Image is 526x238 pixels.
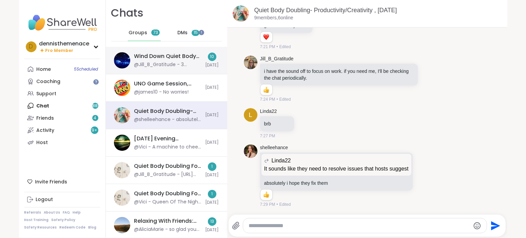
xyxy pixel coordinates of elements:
div: Activity [37,127,55,134]
iframe: Spotlight [199,30,204,35]
div: Wind Down Quiet Body Doubling - [DATE] [134,53,201,60]
div: @Vici - Queen Of The Night i am going to grab lunch [134,199,201,205]
a: Redeem Code [60,225,86,230]
span: Edited [279,96,291,102]
span: [DATE] [206,227,219,233]
div: @james10 - No worries! [134,89,189,96]
img: Tuesday Evening Hangout, Oct 07 [114,135,130,151]
p: brb [264,120,290,127]
a: Quiet Body Doubling- Productivity/Creativity , [DATE] [254,7,397,14]
span: Edited [279,44,291,50]
div: Logout [36,196,53,203]
a: Logout [24,194,100,206]
span: d [29,42,33,51]
img: https://sharewell-space-live.sfo3.digitaloceanspaces.com/user-generated/2564abe4-c444-4046-864b-7... [244,56,257,69]
button: Send [487,218,502,233]
h1: Chats [111,5,144,21]
a: Help [73,210,81,215]
div: Reaction list [260,84,272,95]
a: Activity9+ [24,124,100,136]
textarea: Type your message [249,222,470,229]
div: Coaching [37,78,61,85]
span: Linda22 [272,157,291,165]
div: @AliciaMarie - so glad you advocated for your daughter my first roommates was terrible and made c... [134,226,201,233]
span: 73 [153,30,158,36]
p: absolutely i hope they fix them [264,180,409,186]
span: 7:27 PM [260,133,275,139]
span: 7:24 PM [260,96,275,102]
div: @Jill_B_Gratitude - [URL][DOMAIN_NAME] [134,171,201,178]
span: 15 [194,30,198,36]
span: L [249,111,252,120]
span: Pro Member [45,48,74,54]
a: Safety Resources [24,225,57,230]
img: https://sharewell-space-live.sfo3.digitaloceanspaces.com/user-generated/1c3ebbcf-748c-4a80-8dee-f... [244,144,257,158]
span: 9 + [92,127,97,133]
span: [DATE] [206,172,219,178]
a: Host [24,136,100,148]
div: Quiet Body Doubling- Productivity/Creativity , [DATE] [134,107,201,115]
a: Blog [89,225,97,230]
img: Quiet Body Doubling- Productivity/Creativity , Oct 07 [114,107,130,123]
a: FAQ [63,210,70,215]
div: 1 [208,162,216,171]
img: UNO Game Session, Oct 07 [114,80,130,96]
a: Coaching [24,75,100,87]
span: • [276,96,278,102]
img: Quiet Body Doubling For Productivity - Tuesday, Oct 07 [114,190,130,206]
span: DMs [177,29,188,36]
div: Quiet Body Doubling For Productivity - [DATE] [134,162,201,170]
div: Quiet Body Doubling For Productivity - [DATE] [134,190,201,197]
span: [DATE] [206,140,219,145]
span: [DATE] [206,200,219,205]
a: Jill_B_Gratitude [260,56,294,62]
a: Referrals [24,210,41,215]
span: [DATE] [206,85,219,91]
a: Home5Scheduled [24,63,100,75]
span: 7:21 PM [260,44,275,50]
a: About Us [44,210,60,215]
img: Wind Down Quiet Body Doubling - Tuesday, Oct 07 [114,52,130,68]
span: Groups [129,29,147,36]
div: @shelleehance - absolutely i hope they fix them [134,116,201,123]
div: [DATE] Evening Hangout, [DATE] [134,135,201,142]
span: 5 Scheduled [74,66,98,72]
button: Reactions: love [262,35,270,40]
a: Support [24,87,100,100]
a: Friends4 [24,112,100,124]
div: 10 [208,53,216,61]
div: Host [37,139,48,146]
div: Reaction list [260,32,272,43]
span: • [276,44,278,50]
div: @Vici - A machine to cheer me up [134,144,201,151]
div: Reaction list [260,190,272,200]
img: Relaxing With Friends: Affirmation Nation Pt 2!, Oct 06 [114,217,130,233]
a: Safety Policy [52,218,76,222]
p: It sounds like they need to resolve issues that hosts suggest [264,165,409,173]
a: Linda22 [260,108,277,115]
a: Host Training [24,218,49,222]
div: Invite Friends [24,176,100,188]
img: ShareWell Nav Logo [24,11,100,35]
span: 4 [94,115,97,121]
button: Reactions: like [262,192,270,198]
img: Quiet Body Doubling For Productivity - Tuesday, Oct 07 [114,162,130,178]
button: Reactions: like [262,87,270,93]
span: 7:29 PM [260,201,275,207]
iframe: Spotlight [93,79,99,85]
div: Relaxing With Friends: Affirmation Nation Pt 2!, [DATE] [134,217,201,225]
div: Friends [37,115,54,122]
a: shelleehance [260,144,288,151]
div: dennisthemenace [39,40,90,47]
span: Edited [279,201,291,207]
p: 9 members, 6 online [254,15,293,21]
div: 1 [208,190,216,198]
span: [DATE] [206,112,219,118]
div: Home [37,66,51,73]
div: 13 [208,217,216,226]
span: [DATE] [206,62,219,68]
div: @Jill_B_Gratitude - 3 minutes left, wow, the hour flew... thanks [PERSON_NAME] [134,61,201,68]
span: • [276,201,278,207]
div: UNO Game Session, [DATE] [134,80,201,87]
img: Quiet Body Doubling- Productivity/Creativity , Oct 07 [233,5,249,22]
